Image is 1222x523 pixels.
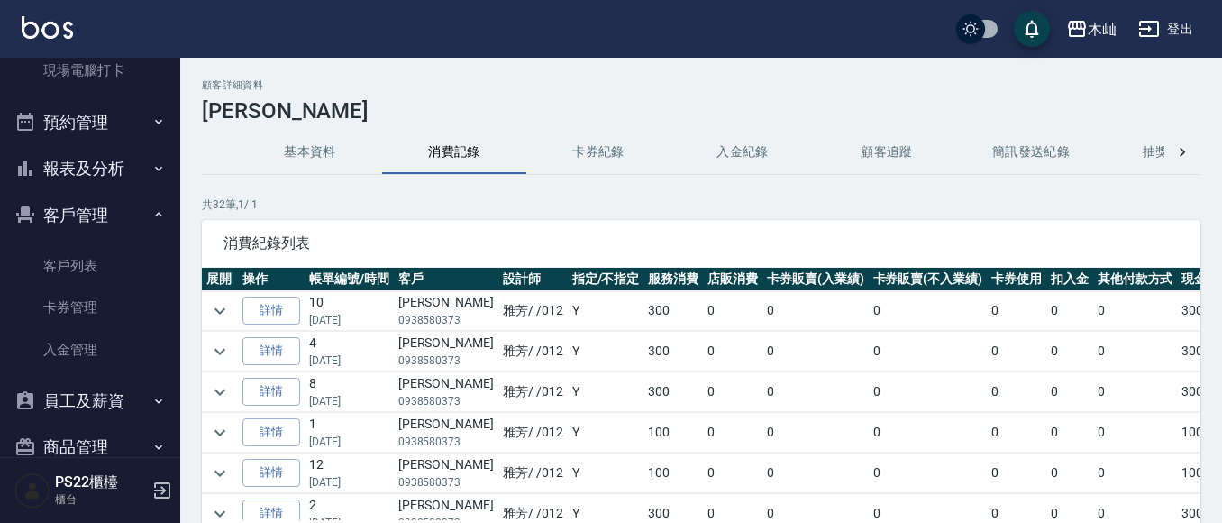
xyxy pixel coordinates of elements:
td: 4 [305,332,394,372]
th: 卡券販賣(不入業績) [869,268,988,291]
th: 操作 [238,268,305,291]
td: 雅芳 / /012 [498,291,568,331]
button: 入金紀錄 [670,131,815,174]
td: 0 [1046,291,1093,331]
td: 0 [869,372,988,412]
a: 詳情 [242,337,300,365]
button: 預約管理 [7,99,173,146]
td: Y [568,454,644,493]
button: expand row [206,460,233,487]
td: 0 [762,291,869,331]
td: 雅芳 / /012 [498,372,568,412]
h2: 顧客詳細資料 [202,79,1200,91]
th: 指定/不指定 [568,268,644,291]
p: [DATE] [309,434,389,450]
td: 1 [305,413,394,453]
span: 消費紀錄列表 [223,234,1179,252]
button: 客戶管理 [7,192,173,239]
td: 0 [987,413,1046,453]
button: 商品管理 [7,424,173,471]
td: 0 [1046,332,1093,372]
td: 0 [869,332,988,372]
button: 基本資料 [238,131,382,174]
p: 共 32 筆, 1 / 1 [202,197,1200,213]
td: 300 [643,332,703,372]
p: 0938580373 [398,353,494,369]
a: 現場電腦打卡 [7,50,173,91]
td: 0 [703,372,762,412]
p: [DATE] [309,312,389,328]
p: 0938580373 [398,312,494,328]
a: 詳情 [242,297,300,325]
th: 設計師 [498,268,568,291]
td: 0 [762,413,869,453]
button: 簡訊發送紀錄 [959,131,1103,174]
td: 0 [987,454,1046,493]
h3: [PERSON_NAME] [202,98,1200,124]
img: Logo [22,16,73,39]
p: [DATE] [309,393,389,409]
button: 消費記錄 [382,131,526,174]
td: 0 [987,291,1046,331]
th: 店販消費 [703,268,762,291]
a: 詳情 [242,418,300,446]
td: 100 [643,454,703,493]
td: 8 [305,372,394,412]
td: 0 [987,372,1046,412]
a: 詳情 [242,459,300,487]
td: 0 [703,332,762,372]
td: 雅芳 / /012 [498,332,568,372]
button: expand row [206,419,233,446]
td: 0 [1093,291,1178,331]
td: [PERSON_NAME] [394,291,498,331]
td: 0 [1093,454,1178,493]
button: 木屾 [1059,11,1124,48]
td: 0 [987,332,1046,372]
p: 0938580373 [398,393,494,409]
th: 展開 [202,268,238,291]
td: [PERSON_NAME] [394,413,498,453]
th: 客戶 [394,268,498,291]
button: 登出 [1131,13,1200,46]
td: 0 [703,413,762,453]
td: 0 [703,291,762,331]
th: 卡券使用 [987,268,1046,291]
td: 0 [762,454,869,493]
td: 0 [1093,332,1178,372]
button: expand row [206,298,233,325]
th: 服務消費 [643,268,703,291]
a: 詳情 [242,378,300,406]
td: 0 [1046,372,1093,412]
td: 12 [305,454,394,493]
td: 0 [1046,454,1093,493]
button: 報表及分析 [7,145,173,192]
td: 0 [1046,413,1093,453]
button: 顧客追蹤 [815,131,959,174]
p: 0938580373 [398,474,494,491]
td: 0 [703,454,762,493]
img: Person [14,473,50,509]
a: 入金管理 [7,329,173,371]
th: 卡券販賣(入業績) [762,268,869,291]
td: Y [568,291,644,331]
button: save [1014,11,1050,47]
td: 0 [762,372,869,412]
a: 客戶列表 [7,245,173,287]
td: [PERSON_NAME] [394,332,498,372]
td: Y [568,372,644,412]
td: 10 [305,291,394,331]
a: 卡券管理 [7,287,173,328]
button: 員工及薪資 [7,378,173,425]
p: 0938580373 [398,434,494,450]
th: 扣入金 [1046,268,1093,291]
td: 雅芳 / /012 [498,454,568,493]
th: 其他付款方式 [1093,268,1178,291]
td: 0 [869,291,988,331]
h5: PS22櫃檯 [55,473,147,491]
td: Y [568,413,644,453]
button: expand row [206,338,233,365]
p: [DATE] [309,474,389,491]
td: [PERSON_NAME] [394,454,498,493]
th: 帳單編號/時間 [305,268,394,291]
td: Y [568,332,644,372]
